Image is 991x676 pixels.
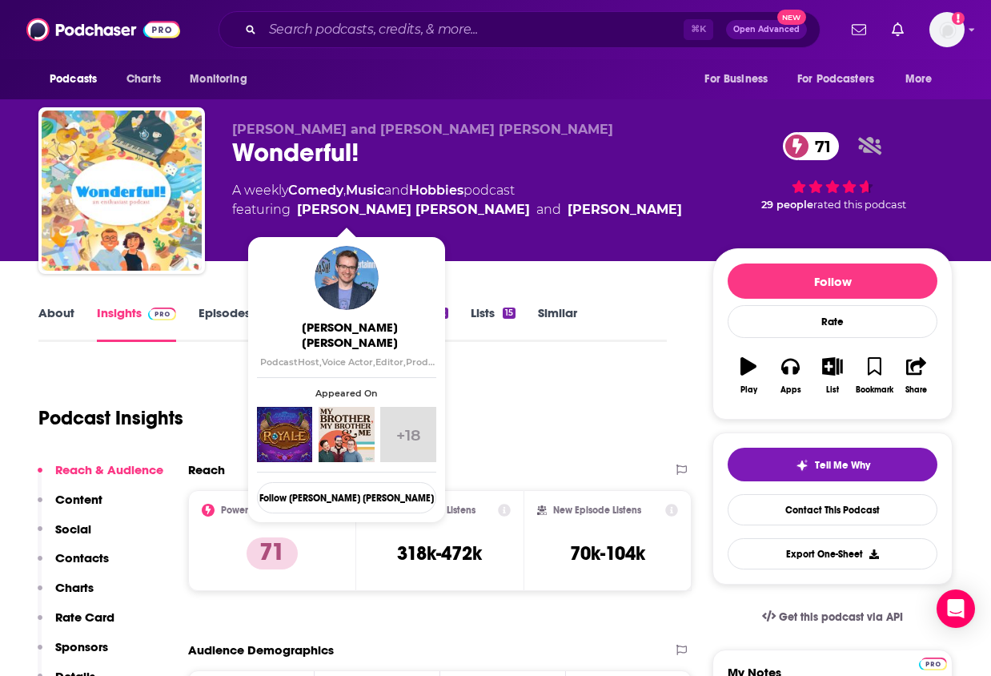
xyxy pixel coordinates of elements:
[905,385,927,395] div: Share
[55,610,114,625] p: Rate Card
[55,550,109,565] p: Contacts
[126,68,161,91] span: Charts
[728,305,937,338] div: Rate
[503,308,516,319] div: 15
[38,406,183,430] h1: Podcast Insights
[894,64,953,95] button: open menu
[38,639,108,669] button: Sponsors
[826,385,839,395] div: List
[385,505,475,516] h2: Total Monthly Listens
[397,541,482,565] h3: 318k-472k
[260,320,439,368] a: [PERSON_NAME] [PERSON_NAME]PodcastHost,Voice Actor,Editor,ProducerGuest
[148,308,176,320] img: Podchaser Pro
[733,26,800,34] span: Open Advanced
[853,347,895,404] button: Bookmark
[728,448,937,481] button: tell me why sparkleTell Me Why
[257,407,312,462] img: The Adventure Zone
[929,12,965,47] img: User Profile
[896,347,937,404] button: Share
[38,492,102,521] button: Content
[815,459,870,472] span: Tell Me Why
[55,492,102,507] p: Content
[221,505,283,516] h2: Power Score™
[538,305,577,342] a: Similar
[232,181,682,219] div: A weekly podcast
[188,462,225,477] h2: Reach
[116,64,171,95] a: Charts
[97,305,176,342] a: InsightsPodchaser Pro
[780,385,801,395] div: Apps
[728,538,937,569] button: Export One-Sheet
[704,68,768,91] span: For Business
[38,64,118,95] button: open menu
[315,246,379,310] img: Griffin McElroy
[796,459,808,472] img: tell me why sparkle
[257,482,436,513] button: Follow [PERSON_NAME] [PERSON_NAME]
[787,64,897,95] button: open menu
[403,356,406,368] span: ,
[797,68,874,91] span: For Podcasters
[779,610,903,624] span: Get this podcast via API
[856,385,893,395] div: Bookmark
[263,17,684,42] input: Search podcasts, credits, & more...
[769,347,811,404] button: Apps
[570,541,645,565] h3: 70k-104k
[929,12,965,47] span: Logged in as AirwaveMedia
[55,521,91,537] p: Social
[38,462,163,492] button: Reach & Audience
[728,494,937,525] a: Contact This Podcast
[749,598,916,637] a: Get this podcast via API
[26,14,180,45] img: Podchaser - Follow, Share and Rate Podcasts
[384,183,409,198] span: and
[813,199,906,211] span: rated this podcast
[845,16,873,43] a: Show notifications dropdown
[712,122,953,221] div: 71 29 peoplerated this podcast
[346,183,384,198] a: Music
[728,347,769,404] button: Play
[38,521,91,551] button: Social
[536,200,561,219] span: and
[247,537,298,569] p: 71
[319,356,322,368] span: ,
[885,16,910,43] a: Show notifications dropdown
[190,68,247,91] span: Monitoring
[761,199,813,211] span: 29 people
[553,505,641,516] h2: New Episode Listens
[50,68,97,91] span: Podcasts
[373,356,375,368] span: ,
[937,589,975,628] div: Open Intercom Messenger
[409,183,463,198] a: Hobbies
[42,111,202,271] img: Wonderful!
[257,388,436,399] span: Appeared On
[55,639,108,654] p: Sponsors
[343,183,346,198] span: ,
[919,658,947,670] img: Podchaser Pro
[684,19,713,40] span: ⌘ K
[38,305,74,342] a: About
[728,264,937,299] button: Follow
[179,64,267,95] button: open menu
[568,200,682,219] a: Rachel McElroy
[929,12,965,47] button: Show profile menu
[219,11,820,48] div: Search podcasts, credits, & more...
[232,122,613,137] span: [PERSON_NAME] and [PERSON_NAME] [PERSON_NAME]
[783,132,839,160] a: 71
[288,183,343,198] a: Comedy
[260,320,439,350] span: [PERSON_NAME] [PERSON_NAME]
[188,642,334,658] h2: Audience Demographics
[919,655,947,670] a: Pro website
[726,20,807,39] button: Open AdvancedNew
[38,610,114,639] button: Rate Card
[199,305,279,342] a: Episodes478
[905,68,933,91] span: More
[55,580,94,595] p: Charts
[319,407,374,462] img: My Brother, My Brother And Me
[777,10,806,25] span: New
[38,550,109,580] button: Contacts
[740,385,757,395] div: Play
[380,407,435,462] a: +18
